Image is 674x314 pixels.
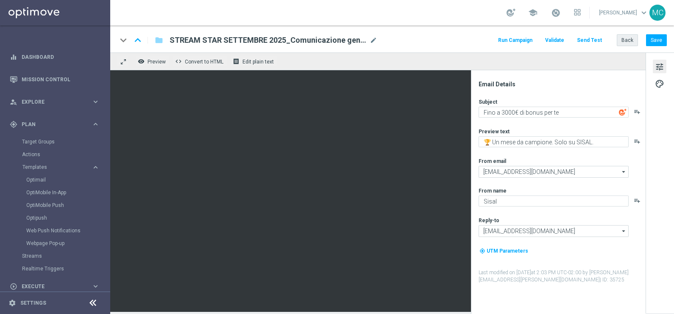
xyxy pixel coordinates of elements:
[634,138,641,145] button: playlist_add
[92,163,100,171] i: keyboard_arrow_right
[22,165,92,170] div: Templates
[10,53,17,61] i: equalizer
[173,56,227,67] button: code Convert to HTML
[10,283,17,290] i: play_circle_outline
[479,217,499,224] label: Reply-to
[10,283,92,290] div: Execute
[26,202,88,209] a: OptiMobile Push
[10,68,100,91] div: Mission Control
[620,226,628,237] i: arrow_drop_down
[22,68,100,91] a: Mission Control
[620,166,628,177] i: arrow_drop_down
[26,174,109,186] div: Optimail
[155,35,163,45] i: folder
[22,135,109,148] div: Target Groups
[479,187,507,194] label: From name
[20,300,46,306] a: Settings
[92,120,100,128] i: keyboard_arrow_right
[655,78,664,89] span: palette
[619,108,627,116] img: optiGenie.svg
[9,76,100,83] button: Mission Control
[600,277,624,283] span: | ID: 35725
[479,269,645,284] label: Last modified on [DATE] at 2:03 PM UTC-02:00 by [PERSON_NAME][EMAIL_ADDRESS][PERSON_NAME][DOMAIN_...
[634,197,641,204] button: playlist_add
[497,35,534,46] button: Run Campaign
[22,284,92,289] span: Execute
[528,8,538,17] span: school
[185,59,223,65] span: Convert to HTML
[136,56,170,67] button: remove_red_eye Preview
[576,35,603,46] button: Send Test
[22,148,109,161] div: Actions
[10,46,100,68] div: Dashboard
[479,246,529,256] button: my_location UTM Parameters
[479,248,485,254] i: my_location
[545,37,564,43] span: Validate
[479,80,645,88] div: Email Details
[231,56,278,67] button: receipt Edit plain text
[487,248,528,254] span: UTM Parameters
[479,99,497,105] label: Subject
[170,35,366,45] span: STREAM STAR SETTEMBRE 2025_Comunicazione generale
[639,8,649,17] span: keyboard_arrow_down
[22,164,100,171] button: Templates keyboard_arrow_right
[233,58,240,65] i: receipt
[26,212,109,224] div: Optipush
[22,253,88,259] a: Streams
[22,250,109,262] div: Streams
[653,60,666,73] button: tune
[26,240,88,247] a: Webpage Pop-up
[148,59,166,65] span: Preview
[154,33,164,47] button: folder
[26,227,88,234] a: Web Push Notifications
[92,98,100,106] i: keyboard_arrow_right
[26,186,109,199] div: OptiMobile In-App
[655,61,664,72] span: tune
[22,265,88,272] a: Realtime Triggers
[9,121,100,128] button: gps_fixed Plan keyboard_arrow_right
[10,98,92,106] div: Explore
[22,122,92,127] span: Plan
[92,282,100,290] i: keyboard_arrow_right
[10,121,92,128] div: Plan
[370,36,377,44] span: mode_edit
[22,138,88,145] a: Target Groups
[653,77,666,90] button: palette
[634,108,641,115] button: playlist_add
[242,59,274,65] span: Edit plain text
[9,54,100,61] button: equalizer Dashboard
[617,34,638,46] button: Back
[26,199,109,212] div: OptiMobile Push
[131,34,144,47] i: keyboard_arrow_up
[9,99,100,105] button: person_search Explore keyboard_arrow_right
[22,165,83,170] span: Templates
[649,5,666,21] div: MC
[175,58,182,65] span: code
[26,215,88,221] a: Optipush
[22,161,109,250] div: Templates
[9,283,100,290] button: play_circle_outline Execute keyboard_arrow_right
[10,121,17,128] i: gps_fixed
[479,166,629,178] input: Select
[22,99,92,105] span: Explore
[8,299,16,307] i: settings
[138,58,145,65] i: remove_red_eye
[10,98,17,106] i: person_search
[479,225,629,237] input: Select
[22,262,109,275] div: Realtime Triggers
[22,46,100,68] a: Dashboard
[479,128,510,135] label: Preview text
[26,224,109,237] div: Web Push Notifications
[598,6,649,19] a: [PERSON_NAME]keyboard_arrow_down
[26,189,88,196] a: OptiMobile In-App
[646,34,667,46] button: Save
